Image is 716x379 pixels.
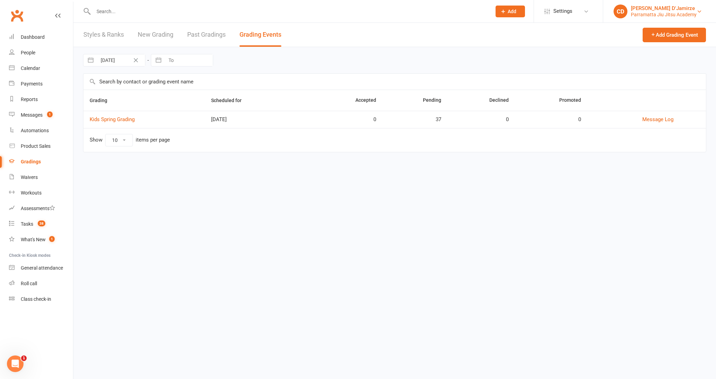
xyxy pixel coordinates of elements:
[9,216,73,232] a: Tasks 38
[9,185,73,201] a: Workouts
[21,50,35,55] div: People
[21,281,37,286] div: Roll call
[21,159,41,164] div: Gradings
[91,7,487,16] input: Search...
[9,232,73,247] a: What's New1
[553,3,572,19] span: Settings
[9,201,73,216] a: Assessments
[9,107,73,123] a: Messages 1
[9,76,73,92] a: Payments
[454,117,509,123] div: 0
[21,237,46,242] div: What's New
[165,54,213,66] input: To
[83,74,706,90] input: Search by contact or grading event name
[47,111,53,117] span: 1
[21,97,38,102] div: Reports
[21,34,45,40] div: Dashboard
[21,81,43,87] div: Payments
[508,9,516,14] span: Add
[130,56,142,64] button: Clear Date
[211,96,249,105] button: Scheduled for
[83,23,124,47] a: Styles & Ranks
[9,291,73,307] a: Class kiosk mode
[496,6,525,17] button: Add
[138,23,173,47] a: New Grading
[318,117,376,123] div: 0
[515,90,588,111] th: Promoted
[90,96,115,105] button: Grading
[187,23,226,47] a: Past Gradings
[9,123,73,138] a: Automations
[7,355,24,372] iframe: Intercom live chat
[90,134,170,146] div: Show
[21,221,33,227] div: Tasks
[9,92,73,107] a: Reports
[9,138,73,154] a: Product Sales
[21,296,51,302] div: Class check-in
[136,137,170,143] div: items per page
[8,7,26,24] a: Clubworx
[211,98,249,103] span: Scheduled for
[521,117,581,123] div: 0
[9,154,73,170] a: Gradings
[9,45,73,61] a: People
[21,206,55,211] div: Assessments
[211,117,306,123] div: [DATE]
[9,170,73,185] a: Waivers
[389,117,441,123] div: 37
[21,65,40,71] div: Calendar
[643,28,706,42] button: Add Grading Event
[21,174,38,180] div: Waivers
[21,265,63,271] div: General attendance
[9,29,73,45] a: Dashboard
[9,260,73,276] a: General attendance kiosk mode
[21,190,42,196] div: Workouts
[90,98,115,103] span: Grading
[9,61,73,76] a: Calendar
[21,355,27,361] span: 1
[38,220,45,226] span: 38
[90,116,135,123] a: Kids Spring Grading
[382,90,447,111] th: Pending
[21,128,49,133] div: Automations
[631,5,697,11] div: [PERSON_NAME] D'Jamirze
[447,90,515,111] th: Declined
[631,11,697,18] div: Parramatta Jiu Jitsu Academy
[9,276,73,291] a: Roll call
[21,143,51,149] div: Product Sales
[239,23,281,47] a: Grading Events
[97,54,145,66] input: From
[642,116,673,123] a: Message Log
[614,4,627,18] div: CD
[49,236,55,242] span: 1
[312,90,382,111] th: Accepted
[21,112,43,118] div: Messages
